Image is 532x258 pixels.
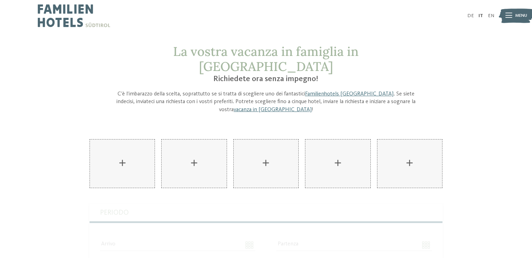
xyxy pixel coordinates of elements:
[305,91,393,97] a: Familienhotels [GEOGRAPHIC_DATA]
[467,13,474,18] a: DE
[234,107,312,113] a: vacanza in [GEOGRAPHIC_DATA]
[478,13,483,18] a: IT
[515,13,527,19] span: Menu
[213,75,318,83] span: Richiedete ora senza impegno!
[173,43,359,74] span: La vostra vacanza in famiglia in [GEOGRAPHIC_DATA]
[488,13,494,18] a: EN
[116,90,416,114] p: C’è l’imbarazzo della scelta, soprattutto se si tratta di scegliere uno dei fantastici . Se siete...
